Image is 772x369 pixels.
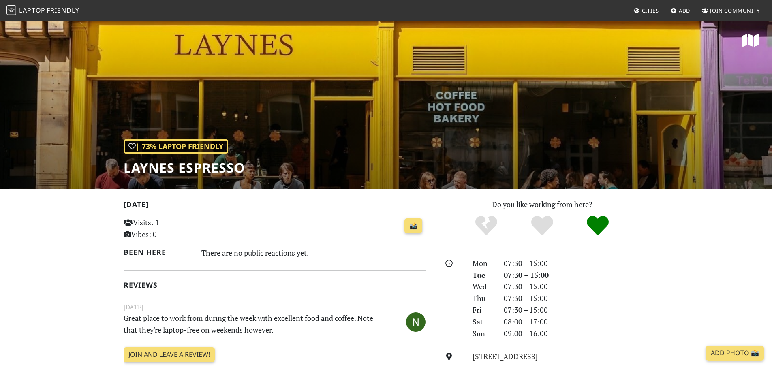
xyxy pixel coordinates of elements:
div: Sun [468,328,498,339]
div: Yes [514,215,570,237]
span: Join Community [710,7,760,14]
div: Thu [468,292,498,304]
a: Cities [631,3,662,18]
a: LaptopFriendly LaptopFriendly [6,4,79,18]
div: 07:30 – 15:00 [499,258,654,269]
a: Join and leave a review! [124,347,215,363]
h2: Been here [124,248,192,256]
img: LaptopFriendly [6,5,16,15]
small: [DATE] [119,302,431,312]
span: Neil Hennigan [406,316,426,326]
span: Laptop [19,6,45,15]
p: Great place to work from during the week with excellent food and coffee. Note that they're laptop... [119,312,379,336]
div: 07:30 – 15:00 [499,281,654,292]
img: 2407-neil.jpg [406,312,426,332]
div: 07:30 – 15:00 [499,269,654,281]
a: Join Community [699,3,763,18]
p: Do you like working from here? [436,198,649,210]
div: Tue [468,269,498,281]
span: Friendly [47,6,79,15]
div: | 73% Laptop Friendly [124,139,228,154]
div: 07:30 – 15:00 [499,292,654,304]
a: 📸 [404,218,422,234]
div: 09:00 – 16:00 [499,328,654,339]
a: Add Photo 📸 [706,346,764,361]
h2: [DATE] [124,200,426,212]
div: Definitely! [570,215,626,237]
div: No [458,215,514,237]
span: Add [679,7,691,14]
div: Wed [468,281,498,292]
span: Cities [642,7,659,14]
a: Add [667,3,694,18]
a: [STREET_ADDRESS] [473,352,538,361]
div: Fri [468,304,498,316]
div: Mon [468,258,498,269]
div: Sat [468,316,498,328]
h1: Laynes Espresso [124,160,245,175]
div: There are no public reactions yet. [201,246,426,259]
div: 07:30 – 15:00 [499,304,654,316]
p: Visits: 1 Vibes: 0 [124,217,218,240]
div: 08:00 – 17:00 [499,316,654,328]
h2: Reviews [124,281,426,289]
